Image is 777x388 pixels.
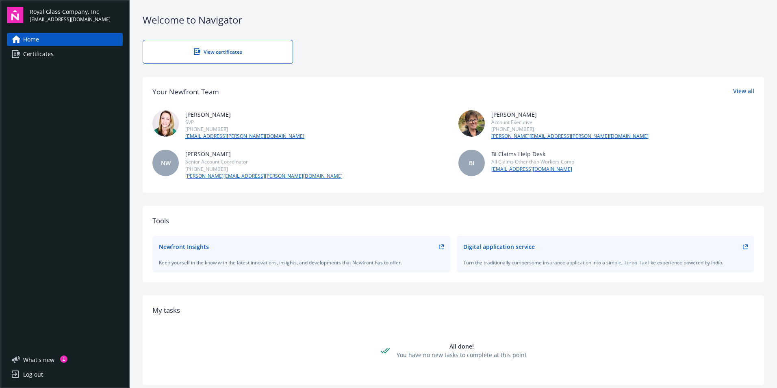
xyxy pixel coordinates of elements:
[159,259,444,266] div: Keep yourself in the know with the latest innovations, insights, and developments that Newfront h...
[152,305,754,316] div: My tasks
[491,133,649,140] a: [PERSON_NAME][EMAIL_ADDRESS][PERSON_NAME][DOMAIN_NAME]
[469,159,474,167] span: BI
[161,159,171,167] span: NW
[185,133,304,140] a: [EMAIL_ADDRESS][PERSON_NAME][DOMAIN_NAME]
[159,48,276,55] div: View certificates
[23,368,43,381] div: Log out
[23,355,54,364] span: What ' s new
[7,33,123,46] a: Home
[159,242,209,251] div: Newfront Insights
[185,150,343,158] div: [PERSON_NAME]
[152,110,179,137] img: photo
[463,242,535,251] div: Digital application service
[463,259,748,266] div: Turn the traditionally cumbersome insurance application into a simple, Turbo-Tax like experience ...
[23,48,54,61] span: Certificates
[397,351,527,359] div: You have no new tasks to complete at this point
[143,13,764,27] div: Welcome to Navigator
[491,150,574,158] div: BI Claims Help Desk
[23,33,39,46] span: Home
[60,354,67,361] div: 1
[143,40,293,64] a: View certificates
[7,48,123,61] a: Certificates
[491,119,649,126] div: Account Executive
[185,166,343,172] div: [PHONE_NUMBER]
[7,7,23,23] img: navigator-logo.svg
[185,172,343,180] a: [PERSON_NAME][EMAIL_ADDRESS][PERSON_NAME][DOMAIN_NAME]
[30,7,111,16] span: Royal Glass Company, Inc
[491,166,574,173] a: [EMAIL_ADDRESS][DOMAIN_NAME]
[185,119,304,126] div: SVP
[185,126,304,133] div: [PHONE_NUMBER]
[7,355,67,364] button: What's new1
[458,110,485,137] img: photo
[152,87,219,97] div: Your Newfront Team
[733,87,754,97] a: View all
[185,110,304,119] div: [PERSON_NAME]
[491,126,649,133] div: [PHONE_NUMBER]
[397,342,527,351] div: All done!
[152,216,754,226] div: Tools
[30,16,111,23] span: [EMAIL_ADDRESS][DOMAIN_NAME]
[30,7,123,23] button: Royal Glass Company, Inc[EMAIL_ADDRESS][DOMAIN_NAME]
[185,158,343,165] div: Senior Account Coordinator
[491,158,574,165] div: All Claims Other than Workers Comp
[491,110,649,119] div: [PERSON_NAME]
